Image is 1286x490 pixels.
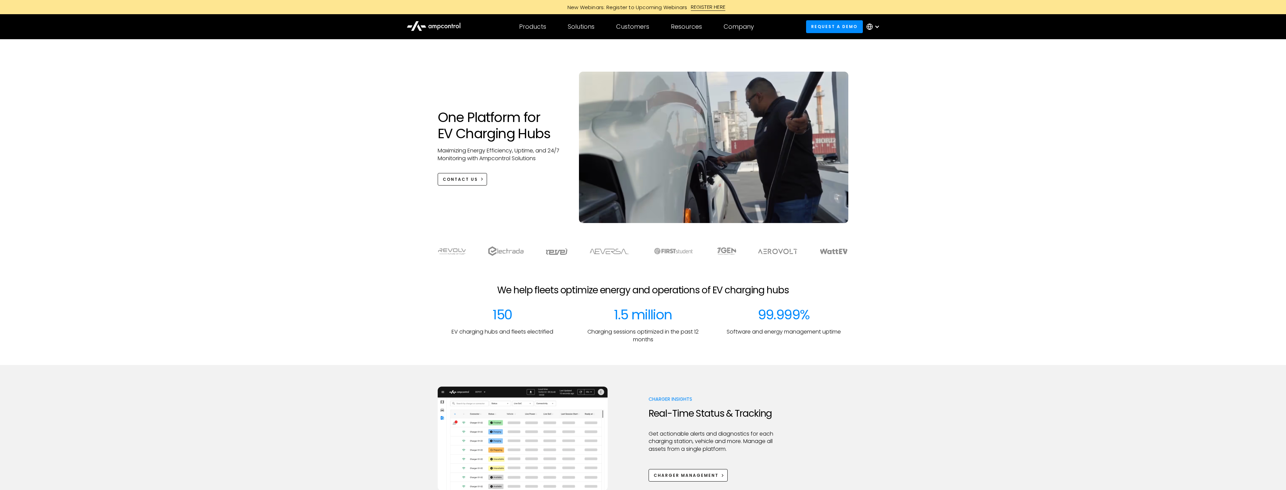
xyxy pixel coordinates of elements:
[806,20,863,33] a: Request a demo
[568,23,595,30] div: Solutions
[438,147,566,162] p: Maximizing Energy Efficiency, Uptime, and 24/7 Monitoring with Ampcontrol Solutions
[649,396,779,402] p: Charger Insights
[671,23,702,30] div: Resources
[820,249,848,254] img: WattEV logo
[488,246,524,256] img: electrada logo
[497,285,788,296] h2: We help fleets optimize energy and operations of EV charging hubs
[443,176,478,182] div: CONTACT US
[649,430,779,453] p: Get actionable alerts and diagnostics for each charging station, vehicle and more. Manage all ass...
[616,23,649,30] div: Customers
[758,307,810,323] div: 99.999%
[758,249,798,254] img: Aerovolt Logo
[519,23,546,30] div: Products
[691,3,726,11] div: REGISTER HERE
[724,23,754,30] div: Company
[561,4,691,11] div: New Webinars: Register to Upcoming Webinars
[492,307,512,323] div: 150
[491,3,795,11] a: New Webinars: Register to Upcoming WebinarsREGISTER HERE
[649,408,779,419] h2: Real-Time Status & Tracking
[727,328,841,336] p: Software and energy management uptime
[649,469,728,482] a: Charger Management
[438,173,487,186] a: CONTACT US
[654,472,719,479] div: Charger Management
[452,328,553,336] p: EV charging hubs and fleets electrified
[438,109,566,142] h1: One Platform for EV Charging Hubs
[578,328,708,343] p: Charging sessions optimized in the past 12 months
[614,307,672,323] div: 1.5 million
